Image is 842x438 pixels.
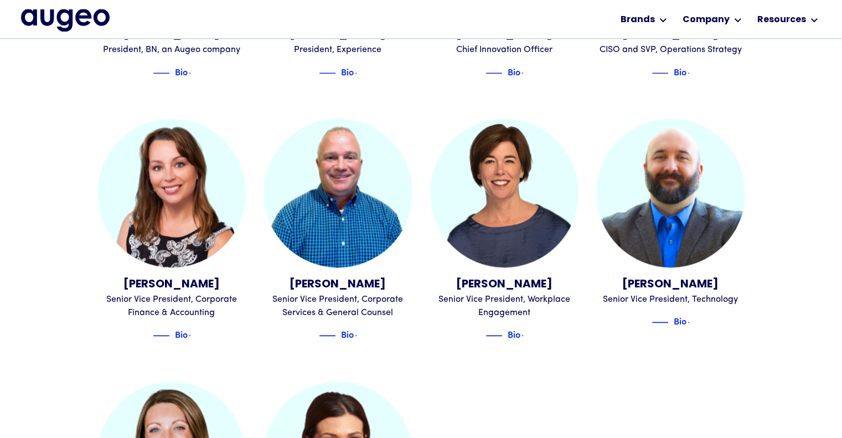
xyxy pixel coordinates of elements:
[97,293,246,320] div: Senior Vice President, Corporate Finance & Accounting
[264,43,412,56] div: President, Experience
[652,66,668,80] img: Blue decorative line
[21,9,110,31] img: Augeo's full logo in midnight blue.
[153,329,169,342] img: Blue decorative line
[508,327,520,341] div: Bio
[264,276,412,293] div: [PERSON_NAME]
[341,65,354,78] div: Bio
[596,118,745,328] a: Nathaniel Engelsen[PERSON_NAME]Senior Vice President, TechnologyBlue decorative lineBioBlue text ...
[596,43,745,56] div: CISO and SVP, Operations Strategy
[97,276,246,293] div: [PERSON_NAME]
[652,316,668,329] img: Blue decorative line
[430,293,579,320] div: Senior Vice President, Workplace Engagement
[508,65,520,78] div: Bio
[264,118,412,342] a: Danny Kristal[PERSON_NAME]Senior Vice President, Corporate Services & General CounselBlue decorat...
[189,329,205,342] img: Blue text arrow
[688,66,704,80] img: Blue text arrow
[485,66,502,80] img: Blue decorative line
[683,13,730,27] div: Company
[430,118,579,267] img: Patty Saari
[97,118,246,342] a: Jennifer Vanselow[PERSON_NAME]Senior Vice President, Corporate Finance & AccountingBlue decorativ...
[674,314,686,327] div: Bio
[688,316,704,329] img: Blue text arrow
[521,329,538,342] img: Blue text arrow
[355,66,371,80] img: Blue text arrow
[430,43,579,56] div: Chief Innovation Officer
[21,9,110,31] a: home
[621,13,655,27] div: Brands
[319,329,335,342] img: Blue decorative line
[264,293,412,320] div: Senior Vice President, Corporate Services & General Counsel
[341,327,354,341] div: Bio
[596,118,745,267] img: Nathaniel Engelsen
[189,66,205,80] img: Blue text arrow
[521,66,538,80] img: Blue text arrow
[430,118,579,342] a: Patty Saari[PERSON_NAME]Senior Vice President, Workplace EngagementBlue decorative lineBioBlue te...
[264,118,412,267] img: Danny Kristal
[175,65,188,78] div: Bio
[674,65,686,78] div: Bio
[355,329,371,342] img: Blue text arrow
[153,66,169,80] img: Blue decorative line
[596,293,745,306] div: Senior Vice President, Technology
[485,329,502,342] img: Blue decorative line
[596,276,745,293] div: [PERSON_NAME]
[757,13,806,27] div: Resources
[319,66,335,80] img: Blue decorative line
[97,43,246,56] div: President, BN, an Augeo company
[97,118,246,267] img: Jennifer Vanselow
[175,327,188,341] div: Bio
[430,276,579,293] div: [PERSON_NAME]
